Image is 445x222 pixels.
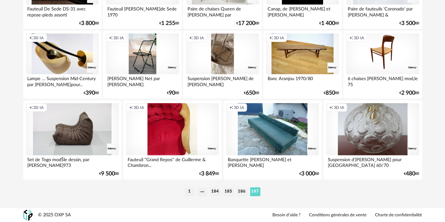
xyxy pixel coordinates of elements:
div: [PERSON_NAME] Net par [PERSON_NAME] [106,74,179,87]
span: 3 500 [402,21,416,26]
span: 3D IA [334,105,344,110]
a: Creation icon 3D IA 6 chaises [PERSON_NAME] mod‚le 75 €2 90000 [343,31,422,99]
a: Creation icon 3D IA Suspension [PERSON_NAME] de [PERSON_NAME] €65000 [183,31,262,99]
div: Banc Aranjou 1970/80 [266,74,339,87]
div: € 00 [99,172,119,176]
div: € 00 [167,91,179,95]
span: Creation icon [29,35,33,41]
a: Creation icon 3D IA Lampe … Suspension Mid-Century par [PERSON_NAME]pour... €39000 [23,31,102,99]
div: 6 chaises [PERSON_NAME] mod‚le 75 [346,74,419,87]
span: Creation icon [129,105,133,110]
a: Creation icon 3D IA Set de Togo modŠle dessin‚ par [PERSON_NAME]973 €9 50000 [23,100,122,180]
div: Fauteuil ''Grand Repos'' de Guillerme & Chambron... [126,155,219,168]
div: € 00 [159,21,179,26]
a: Creation icon 3D IA Banc Aranjou 1970/80 €85000 [263,31,342,99]
li: 1 [185,187,194,196]
li: 187 [250,187,260,196]
span: Creation icon [109,35,113,41]
div: Set de Togo modŠle dessin‚ par [PERSON_NAME]973 [26,155,119,168]
div: € 00 [199,172,219,176]
span: 3D IA [134,105,144,110]
span: 17 200 [238,21,255,26]
span: 3 800 [81,21,95,26]
span: 390 [86,91,95,95]
div: © 2025 OXP SA [38,212,71,219]
div: Paire de chaises Queen de [PERSON_NAME] par [PERSON_NAME]... [186,5,259,17]
a: Conditions générales de vente [309,213,367,219]
a: Creation icon 3D IA Suspension d'[PERSON_NAME] pour [GEOGRAPHIC_DATA] 60/70 €48000 [323,100,422,180]
span: 9 500 [101,172,115,176]
a: Besoin d'aide ? [273,213,301,219]
span: 1 400 [321,21,335,26]
div: € 00 [320,21,339,26]
a: Creation icon 3D IA [PERSON_NAME] Net par [PERSON_NAME] €9000 [103,31,181,99]
img: OXP [23,210,33,221]
span: 2 900 [402,91,416,95]
a: Creation icon 3D IA Banquette [PERSON_NAME] et [PERSON_NAME] €3 00000 [223,100,322,180]
span: 850 [326,91,335,95]
div: € 00 [84,91,99,95]
div: Suspension d'[PERSON_NAME] pour [GEOGRAPHIC_DATA] 60/70 [326,155,419,168]
div: Suspension [PERSON_NAME] de [PERSON_NAME] [186,74,259,87]
div: € 00 [299,172,319,176]
span: 3D IA [34,105,44,110]
div: € 00 [400,91,419,95]
li: 184 [210,187,220,196]
span: 1 255 [161,21,175,26]
span: Creation icon [349,35,353,41]
div: Lampe … Suspension Mid-Century par [PERSON_NAME]pour... [26,74,99,87]
div: € 00 [400,21,419,26]
span: 650 [246,91,255,95]
span: 480 [406,172,416,176]
div: Banquette [PERSON_NAME] et [PERSON_NAME] [226,155,319,168]
span: 3 849 [201,172,215,176]
li: 186 [237,187,247,196]
div: € 00 [404,172,419,176]
li: 185 [224,187,234,196]
div: € 00 [79,21,99,26]
div: Paire de fauteuils 'Coronado' par [PERSON_NAME] & [PERSON_NAME]... [346,5,419,17]
span: Creation icon [329,105,333,110]
div: Fauteuil De Sede DS-31 avec repose-pieds assorti [26,5,99,17]
span: 90 [169,91,175,95]
a: Creation icon 3D IA Fauteuil ''Grand Repos'' de Guillerme & Chambron... €3 84900 [123,100,222,180]
span: Creation icon [229,105,233,110]
div: Fauteuil [PERSON_NAME]de Sede 1970 [106,5,179,17]
div: € 00 [324,91,339,95]
span: 3D IA [194,35,204,41]
span: 3 000 [301,172,315,176]
span: 3D IA [234,105,244,110]
a: Charte de confidentialité [375,213,422,219]
span: 3D IA [34,35,44,41]
span: Creation icon [189,35,193,41]
div: Canap‚ de [PERSON_NAME] et [PERSON_NAME] [266,5,339,17]
div: € 00 [236,21,259,26]
span: Creation icon [269,35,273,41]
div: € 00 [244,91,259,95]
span: 3D IA [274,35,284,41]
span: 3D IA [113,35,124,41]
span: 3D IA [354,35,364,41]
span: Creation icon [29,105,33,110]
